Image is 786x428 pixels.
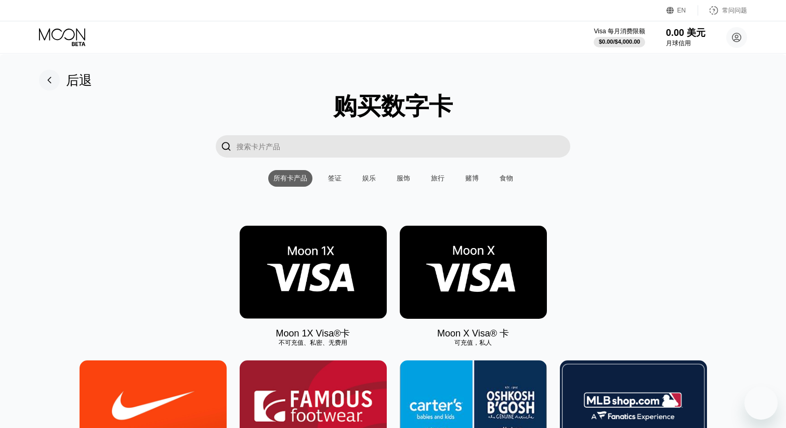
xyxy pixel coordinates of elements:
font: 所有卡产品 [273,174,307,182]
font: Moon X Visa® 卡 [437,328,509,339]
font: $0.00 [599,38,613,45]
font: 食物 [500,174,513,182]
font: 0.00 美元 [666,28,705,38]
font: 常问问题 [722,7,747,14]
div: EN [666,5,698,16]
div: Visa 每月消费限额$0.00/$4,000.00 [594,27,645,47]
font: 月球信用 [666,40,691,47]
font: Visa 每月消费限额 [594,28,645,35]
iframe: 启动消息传送窗口的按钮 [744,386,778,420]
font: / [613,38,614,45]
font: 后退 [66,73,92,87]
font: 旅行 [431,174,444,182]
div: 食物 [494,170,518,187]
div: 服饰 [391,170,415,187]
div: 常问问题 [698,5,747,16]
div: 旅行 [426,170,450,187]
font: $4,000.00 [615,38,640,45]
font: EN [677,7,686,14]
div:  [216,135,237,158]
font: 不可充值、私密、无费用 [279,339,347,346]
font: Moon 1X Visa®卡 [276,328,350,339]
div: 签证 [323,170,347,187]
div: 娱乐 [357,170,381,187]
font: 服饰 [397,174,410,182]
font: 赌博 [465,174,479,182]
div: 0.00 美元月球信用 [666,27,705,48]
font:  [221,141,231,152]
font: 娱乐 [362,174,376,182]
font: 购买数字卡 [333,93,453,120]
font: 可充值，私人 [454,339,492,346]
font: 签证 [328,174,342,182]
div: 后退 [39,70,92,90]
div: 所有卡产品 [268,170,312,187]
input: 搜索卡片产品 [237,135,570,158]
div: 赌博 [460,170,484,187]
